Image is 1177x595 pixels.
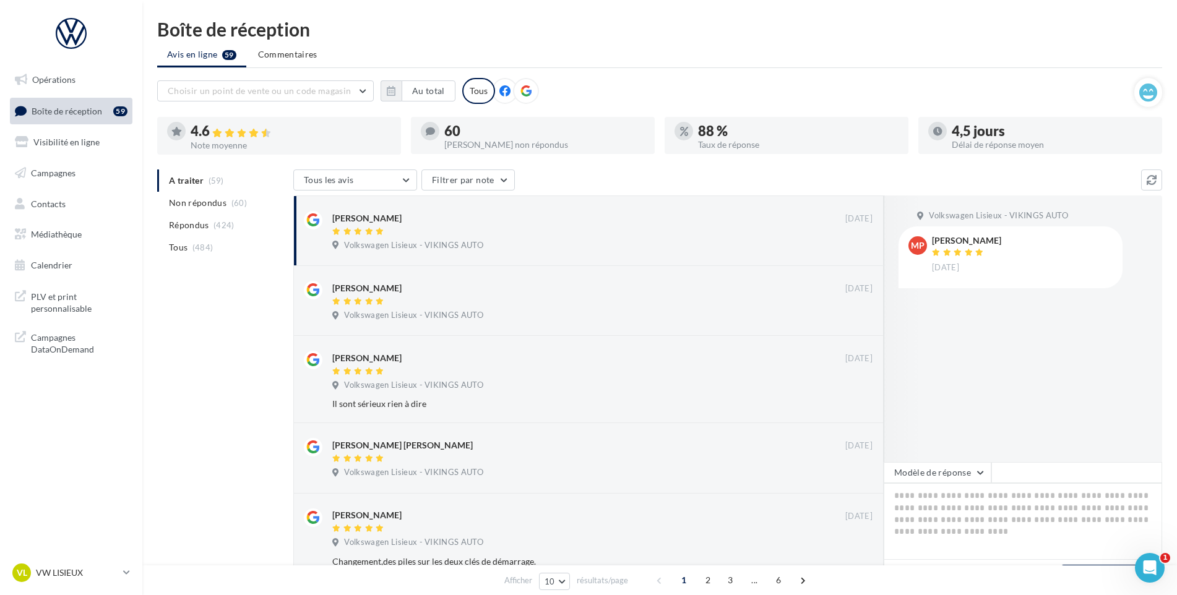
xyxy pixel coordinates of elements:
[344,380,483,391] span: Volkswagen Lisieux - VIKINGS AUTO
[402,80,455,101] button: Au total
[698,140,899,149] div: Taux de réponse
[698,124,899,138] div: 88 %
[884,462,991,483] button: Modèle de réponse
[421,169,515,190] button: Filtrer par note
[952,140,1152,149] div: Délai de réponse moyen
[7,221,135,247] a: Médiathèque
[845,353,873,364] span: [DATE]
[744,570,764,590] span: ...
[932,262,959,273] span: [DATE]
[33,137,100,147] span: Visibilité en ligne
[1160,553,1170,563] span: 1
[31,260,72,270] span: Calendrier
[577,575,628,586] span: résultats/page
[332,509,402,521] div: [PERSON_NAME]
[344,310,483,321] span: Volkswagen Lisieux - VIKINGS AUTO
[332,282,402,294] div: [PERSON_NAME]
[444,140,645,149] div: [PERSON_NAME] non répondus
[293,169,417,190] button: Tous les avis
[7,324,135,361] a: Campagnes DataOnDemand
[31,288,127,315] span: PLV et print personnalisable
[845,213,873,225] span: [DATE]
[344,537,483,548] span: Volkswagen Lisieux - VIKINGS AUTO
[304,174,354,185] span: Tous les avis
[31,229,82,239] span: Médiathèque
[7,98,135,124] a: Boîte de réception59
[952,124,1152,138] div: 4,5 jours
[192,242,213,252] span: (484)
[7,191,135,217] a: Contacts
[929,210,1068,221] span: Volkswagen Lisieux - VIKINGS AUTO
[258,48,317,61] span: Commentaires
[7,67,135,93] a: Opérations
[31,168,75,178] span: Campagnes
[332,439,473,452] div: [PERSON_NAME] [PERSON_NAME]
[545,576,555,586] span: 10
[17,567,27,579] span: VL
[1135,553,1165,583] iframe: Intercom live chat
[932,236,1001,245] div: [PERSON_NAME]
[698,570,718,590] span: 2
[7,283,135,320] a: PLV et print personnalisable
[381,80,455,101] button: Au total
[344,240,483,251] span: Volkswagen Lisieux - VIKINGS AUTO
[444,124,645,138] div: 60
[213,220,235,230] span: (424)
[674,570,694,590] span: 1
[7,129,135,155] a: Visibilité en ligne
[157,20,1162,38] div: Boîte de réception
[169,197,226,209] span: Non répondus
[231,198,247,208] span: (60)
[845,511,873,522] span: [DATE]
[32,105,102,116] span: Boîte de réception
[332,352,402,364] div: [PERSON_NAME]
[169,219,209,231] span: Répondus
[344,467,483,478] span: Volkswagen Lisieux - VIKINGS AUTO
[157,80,374,101] button: Choisir un point de vente ou un code magasin
[191,141,391,150] div: Note moyenne
[168,85,351,96] span: Choisir un point de vente ou un code magasin
[332,398,792,410] div: Il sont sérieux rien à dire
[7,252,135,278] a: Calendrier
[31,329,127,356] span: Campagnes DataOnDemand
[32,74,75,85] span: Opérations
[169,241,188,254] span: Tous
[504,575,532,586] span: Afficher
[31,198,66,208] span: Contacts
[36,567,118,579] p: VW LISIEUX
[332,212,402,225] div: [PERSON_NAME]
[113,106,127,116] div: 59
[720,570,740,590] span: 3
[845,440,873,452] span: [DATE]
[911,239,925,252] span: MP
[191,124,391,139] div: 4.6
[7,160,135,186] a: Campagnes
[462,78,495,104] div: Tous
[769,570,788,590] span: 6
[845,283,873,294] span: [DATE]
[539,573,571,590] button: 10
[332,555,792,568] div: Changement,des piles sur les deux clés de démarrage.
[10,561,132,584] a: VL VW LISIEUX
